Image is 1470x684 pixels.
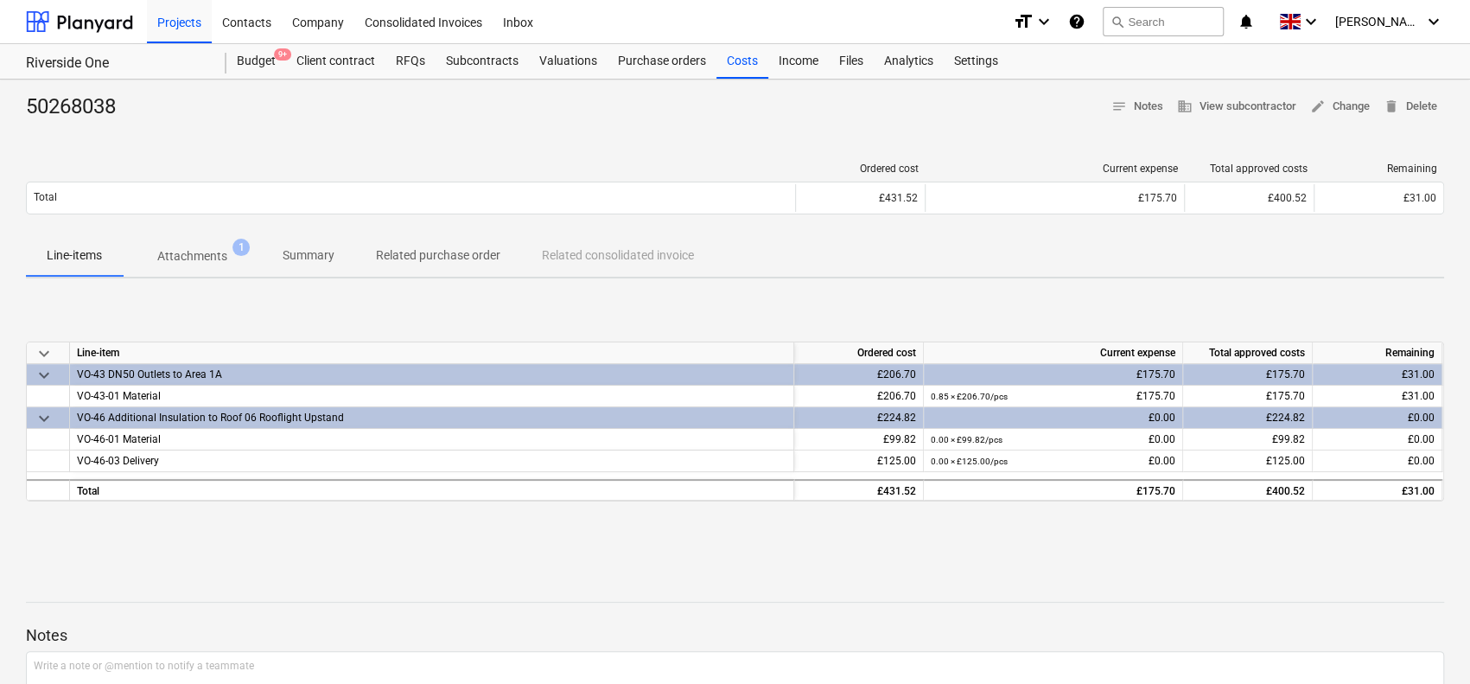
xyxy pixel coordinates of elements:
div: Remaining [1313,342,1442,364]
small: 0.00 × £99.82 / pcs [931,435,1002,444]
p: Related purchase order [376,246,500,265]
div: Total [70,479,794,501]
button: Notes [1104,93,1170,120]
a: Settings [944,44,1009,79]
div: £0.00 [931,451,1175,472]
a: Files [829,44,874,79]
div: £431.52 [803,192,918,204]
p: Summary [283,246,334,265]
span: 9+ [274,48,291,61]
div: Line-item [70,342,794,364]
span: Change [1310,97,1370,117]
span: keyboard_arrow_down [34,408,54,429]
div: Budget [226,44,286,79]
span: delete [1384,99,1399,114]
a: Client contract [286,44,385,79]
div: Ordered cost [803,163,919,175]
i: keyboard_arrow_down [1034,11,1054,32]
span: Notes [1111,97,1163,117]
div: Total approved costs [1192,163,1308,175]
div: £31.00 [1320,481,1435,502]
button: Search [1103,7,1224,36]
div: £31.00 [1320,364,1435,386]
p: Notes [26,625,1444,646]
div: Riverside One [26,54,206,73]
span: keyboard_arrow_down [34,365,54,386]
p: Line-items [47,246,102,265]
small: 0.00 × £125.00 / pcs [931,457,1008,466]
span: VO-46-03 Delivery [77,455,159,467]
div: Total approved costs [1183,342,1313,364]
iframe: Chat Widget [1384,601,1470,684]
div: Remaining [1321,163,1437,175]
div: £175.70 [931,364,1175,386]
div: £400.52 [1190,481,1305,502]
a: Analytics [874,44,944,79]
a: Valuations [529,44,608,79]
div: £0.00 [1320,407,1435,429]
i: Knowledge base [1068,11,1085,32]
div: VO-46 Additional Insulation to Roof 06 Rooflight Upstand [77,407,786,428]
span: [PERSON_NAME] [1335,15,1422,29]
span: 1 [232,239,250,256]
div: £0.00 [931,407,1175,429]
button: View subcontractor [1170,93,1303,120]
a: Costs [716,44,768,79]
div: £125.00 [801,451,916,472]
span: notes [1111,99,1127,114]
div: £99.82 [801,429,916,451]
div: £175.70 [1190,364,1305,386]
span: VO-43-01 Material [77,390,161,402]
div: £431.52 [801,481,916,502]
div: £224.82 [1190,407,1305,429]
i: keyboard_arrow_down [1301,11,1321,32]
a: Budget9+ [226,44,286,79]
div: £175.70 [931,386,1175,407]
div: £400.52 [1192,192,1307,204]
span: keyboard_arrow_down [34,343,54,364]
button: Delete [1377,93,1444,120]
p: Attachments [157,247,227,265]
div: £224.82 [801,407,916,429]
div: £125.00 [1190,451,1305,472]
div: Current expense [932,163,1178,175]
a: Income [768,44,829,79]
span: edit [1310,99,1326,114]
span: View subcontractor [1177,97,1296,117]
span: VO-46-01 Material [77,433,161,445]
div: £99.82 [1190,429,1305,451]
i: notifications [1238,11,1255,32]
small: 0.85 × £206.70 / pcs [931,392,1008,401]
a: Subcontracts [436,44,529,79]
div: £31.00 [1320,386,1435,407]
div: Current expense [924,342,1183,364]
div: £31.00 [1321,192,1436,204]
button: Change [1303,93,1377,120]
p: Total [34,190,57,205]
div: £0.00 [931,429,1175,451]
a: Purchase orders [608,44,716,79]
div: 50268038 [26,93,130,121]
div: £175.70 [931,481,1175,502]
span: business [1177,99,1193,114]
span: search [1110,15,1124,29]
div: Ordered cost [794,342,924,364]
i: format_size [1013,11,1034,32]
a: RFQs [385,44,436,79]
div: £0.00 [1320,429,1435,451]
div: £0.00 [1320,451,1435,472]
div: £206.70 [801,364,916,386]
div: £175.70 [932,192,1177,204]
div: £206.70 [801,386,916,407]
